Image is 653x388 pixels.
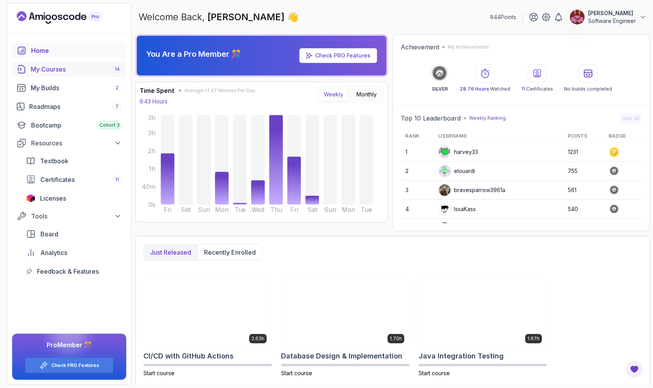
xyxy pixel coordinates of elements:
[215,206,229,213] tspan: Mon
[527,336,540,342] p: 1.67h
[142,183,155,191] tspan: 40m
[490,13,516,21] p: 844 Points
[419,276,547,377] a: Java Integration Testing card1.67hJava Integration TestingStart course
[31,83,122,93] div: My Builds
[270,206,282,213] tspan: Thu
[439,184,450,196] img: user profile image
[460,86,510,92] p: Watched
[620,113,642,124] button: See all
[12,80,126,96] a: builds
[12,43,126,58] a: home
[401,181,434,200] td: 3
[164,206,171,213] tspan: Fri
[143,370,175,376] span: Start course
[21,172,126,187] a: certificates
[208,11,287,23] span: [PERSON_NAME]
[148,201,155,208] tspan: 0s
[197,245,262,260] button: Recently enrolled
[146,49,241,59] p: You Are a Pro Member 🎊
[25,357,113,373] button: Check PRO Features
[438,146,478,158] div: harvey33
[31,46,122,55] div: Home
[31,65,122,74] div: My Courses
[198,206,210,213] tspan: Sun
[439,222,450,234] img: user profile image
[144,276,271,348] img: CI/CD with GitHub Actions card
[100,122,120,128] span: Cohort 3
[342,206,355,213] tspan: Mon
[12,136,126,150] button: Resources
[40,175,75,184] span: Certificates
[115,66,120,72] span: 14
[149,165,155,173] tspan: 1h
[181,206,191,213] tspan: Sat
[401,143,434,162] td: 1
[40,194,66,203] span: Licenses
[40,248,67,257] span: Analytics
[138,11,299,23] p: Welcome Back,
[439,203,450,215] img: user profile image
[570,10,585,24] img: user profile image
[315,52,370,59] a: Check PRO Features
[390,336,402,342] p: 1.70h
[281,370,312,376] span: Start course
[469,115,506,121] p: Weekly Ranking
[31,211,122,221] div: Tools
[184,87,255,94] span: Average of 47 Minutes Per Day
[401,130,434,143] th: Rank
[287,11,299,24] span: 👋
[419,351,504,362] h2: Java Integration Testing
[29,102,122,111] div: Roadmaps
[251,206,264,213] tspan: Wed
[234,206,246,213] tspan: Tue
[563,200,604,219] td: 540
[17,11,119,24] a: Landing page
[40,156,68,166] span: Textbook
[438,203,476,215] div: IssaKass
[148,129,155,137] tspan: 3h
[21,153,126,169] a: textbook
[439,146,450,158] img: default monster avatar
[144,245,197,260] button: Just released
[12,61,126,77] a: courses
[148,114,155,122] tspan: 3h
[432,86,448,92] p: SILVER
[563,181,604,200] td: 561
[419,370,450,376] span: Start course
[521,86,525,92] span: 11
[140,98,168,105] p: 9.43 Hours
[150,248,191,257] p: Just released
[438,165,475,177] div: elouardi
[115,103,119,110] span: 7
[588,17,636,25] p: Software Engineer
[12,117,126,133] a: bootcamp
[401,114,461,123] h2: Top 10 Leaderboard
[299,48,377,63] a: Check PRO Features
[31,138,122,148] div: Resources
[419,276,546,348] img: Java Integration Testing card
[31,121,122,130] div: Bootcamp
[40,229,58,239] span: Board
[51,362,99,369] a: Check PRO Features
[434,130,563,143] th: Username
[401,219,434,238] td: 5
[438,184,505,196] div: bravesparrow3961a
[521,86,553,92] p: Certificates
[563,130,604,143] th: Points
[281,351,402,362] h2: Database Design & Implementation
[290,206,298,213] tspan: Fri
[21,245,126,260] a: analytics
[251,336,264,342] p: 2.63h
[140,86,174,95] h3: Time Spent
[281,276,409,377] a: Database Design & Implementation card1.70hDatabase Design & ImplementationStart course
[21,226,126,242] a: board
[563,162,604,181] td: 755
[307,206,318,213] tspan: Sat
[401,42,439,52] h2: Achievement
[604,130,642,143] th: Badge
[21,191,126,206] a: licenses
[351,88,382,101] button: Monthly
[37,267,99,276] span: Feedback & Features
[319,88,348,101] button: Weekly
[361,206,372,213] tspan: Tue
